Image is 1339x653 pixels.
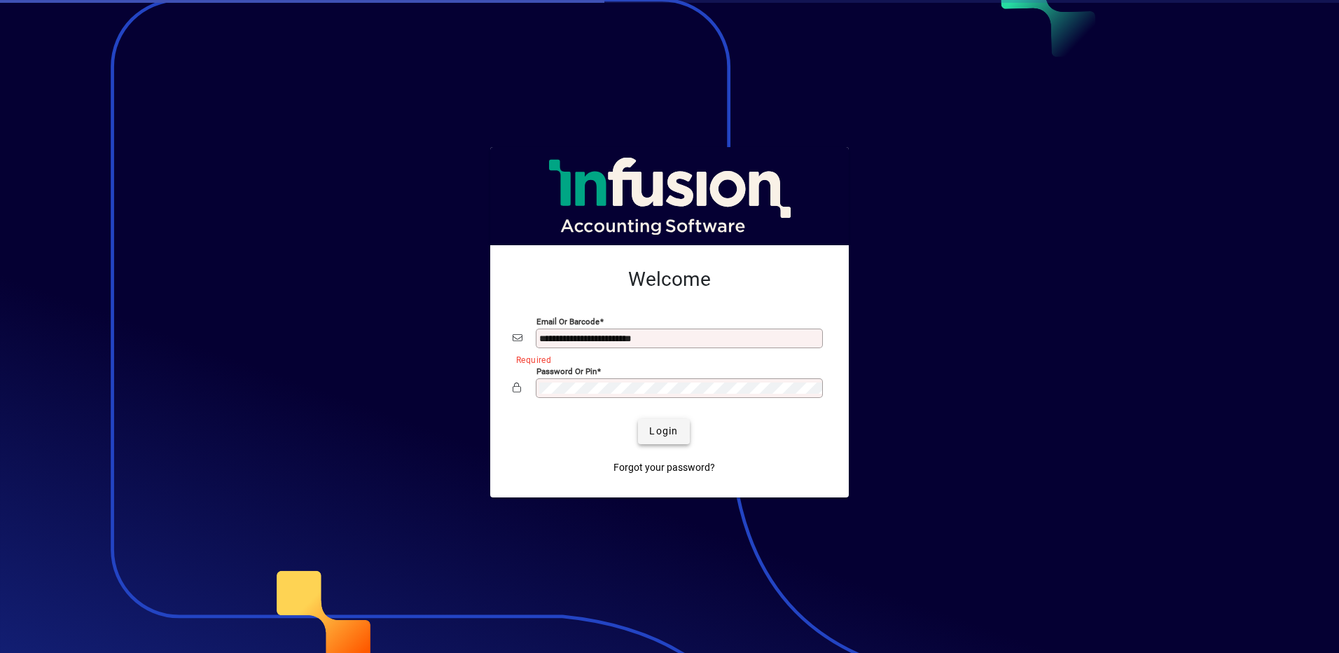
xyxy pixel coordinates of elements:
[638,419,689,444] button: Login
[516,352,815,366] mat-error: Required
[649,424,678,439] span: Login
[613,460,715,475] span: Forgot your password?
[513,268,826,291] h2: Welcome
[536,366,597,376] mat-label: Password or Pin
[536,316,599,326] mat-label: Email or Barcode
[608,455,721,481] a: Forgot your password?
